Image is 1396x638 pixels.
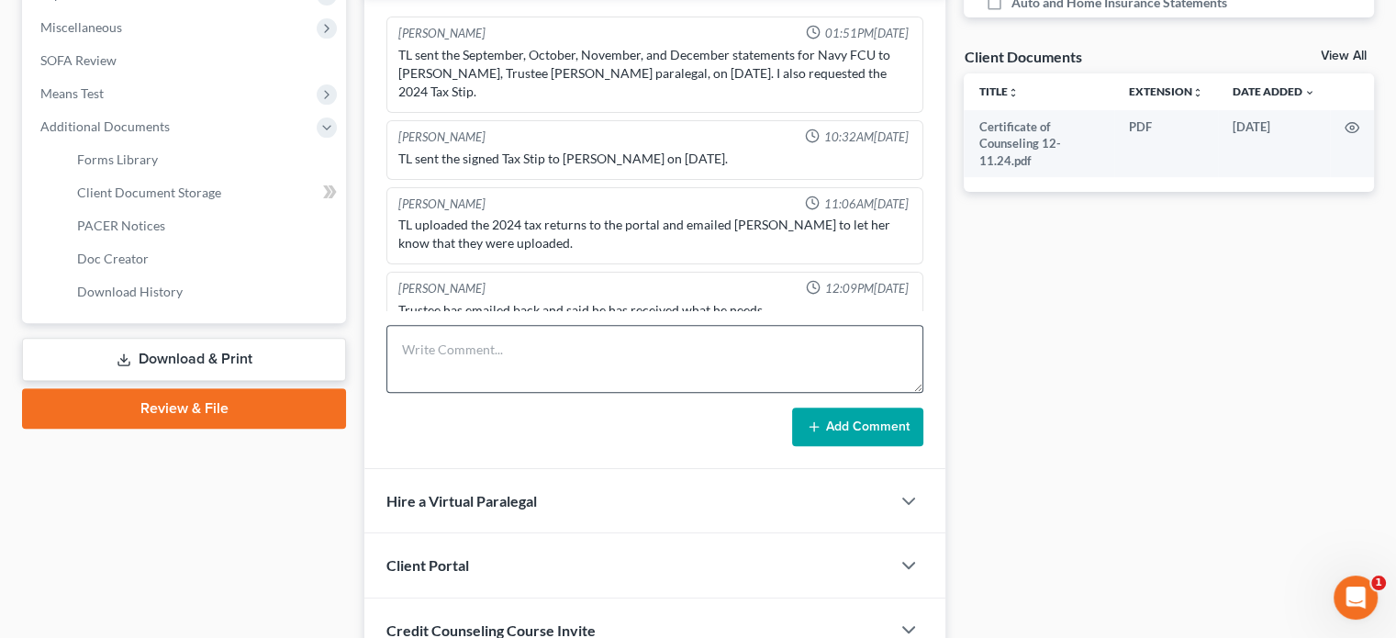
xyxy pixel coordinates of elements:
[398,150,911,168] div: TL sent the signed Tax Stip to [PERSON_NAME] on [DATE].
[1007,87,1018,98] i: unfold_more
[1218,110,1330,177] td: [DATE]
[40,52,117,68] span: SOFA Review
[398,280,486,297] div: [PERSON_NAME]
[62,209,346,242] a: PACER Notices
[823,129,908,146] span: 10:32AM[DATE]
[77,151,158,167] span: Forms Library
[964,47,1081,66] div: Client Documents
[1321,50,1367,62] a: View All
[1371,576,1386,590] span: 1
[824,25,908,42] span: 01:51PM[DATE]
[77,185,221,200] span: Client Document Storage
[386,492,537,509] span: Hire a Virtual Paralegal
[398,196,486,213] div: [PERSON_NAME]
[398,25,486,42] div: [PERSON_NAME]
[1192,87,1203,98] i: unfold_more
[1114,110,1218,177] td: PDF
[792,408,923,446] button: Add Comment
[823,196,908,213] span: 11:06AM[DATE]
[40,118,170,134] span: Additional Documents
[1304,87,1315,98] i: expand_more
[398,129,486,146] div: [PERSON_NAME]
[1334,576,1378,620] iframe: Intercom live chat
[62,242,346,275] a: Doc Creator
[77,251,149,266] span: Doc Creator
[398,301,911,319] div: Trustee has emailed back and said he has received what he needs.
[40,85,104,101] span: Means Test
[22,388,346,429] a: Review & File
[40,19,122,35] span: Miscellaneous
[22,338,346,381] a: Download & Print
[77,218,165,233] span: PACER Notices
[398,46,911,101] div: TL sent the September, October, November, and December statements for Navy FCU to [PERSON_NAME], ...
[824,280,908,297] span: 12:09PM[DATE]
[1233,84,1315,98] a: Date Added expand_more
[62,176,346,209] a: Client Document Storage
[1129,84,1203,98] a: Extensionunfold_more
[398,216,911,252] div: TL uploaded the 2024 tax returns to the portal and emailed [PERSON_NAME] to let her know that the...
[62,275,346,308] a: Download History
[964,110,1114,177] td: Certificate of Counseling 12-11.24.pdf
[386,556,469,574] span: Client Portal
[77,284,183,299] span: Download History
[26,44,346,77] a: SOFA Review
[978,84,1018,98] a: Titleunfold_more
[62,143,346,176] a: Forms Library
